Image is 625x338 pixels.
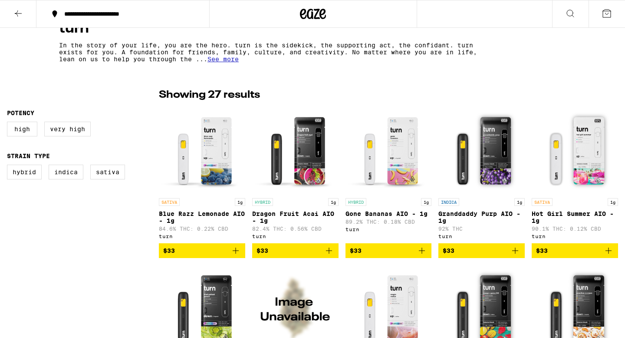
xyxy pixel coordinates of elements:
p: 1g [514,198,525,206]
p: 90.1% THC: 0.12% CBD [532,226,618,232]
p: SATIVA [159,198,180,206]
p: 82.4% THC: 0.56% CBD [252,226,339,232]
label: Indica [49,165,83,179]
p: 89.2% THC: 0.18% CBD [345,219,432,225]
p: 1g [608,198,618,206]
span: See more [207,56,239,63]
p: Dragon Fruit Acai AIO - 1g [252,210,339,224]
p: SATIVA [532,198,553,206]
a: Open page for Blue Razz Lemonade AIO - 1g from turn [159,107,245,243]
label: Hybrid [7,165,42,179]
p: 1g [328,198,339,206]
legend: Potency [7,109,34,116]
p: Gone Bananas AIO - 1g [345,210,432,217]
p: Granddaddy Purp AIO - 1g [438,210,525,224]
p: 1g [421,198,431,206]
button: Add to bag [159,243,245,258]
legend: Strain Type [7,152,50,159]
div: turn [252,233,339,239]
span: $33 [163,247,175,254]
a: Open page for Dragon Fruit Acai AIO - 1g from turn [252,107,339,243]
p: Blue Razz Lemonade AIO - 1g [159,210,245,224]
a: Open page for Hot Girl Summer AIO - 1g from turn [532,107,618,243]
span: $33 [536,247,548,254]
p: Hot Girl Summer AIO - 1g [532,210,618,224]
img: turn - Gone Bananas AIO - 1g [345,107,432,194]
p: HYBRID [252,198,273,206]
p: 1g [235,198,245,206]
span: Help [20,6,38,14]
p: 84.6% THC: 0.22% CBD [159,226,245,232]
div: turn [438,233,525,239]
p: In the story of your life, you are the hero. turn is the sidekick, the supporting act, the confid... [59,42,490,63]
img: turn - Dragon Fruit Acai AIO - 1g [252,107,339,194]
p: 92% THC [438,226,525,232]
img: turn - Granddaddy Purp AIO - 1g [438,107,525,194]
label: High [7,122,37,136]
a: Open page for Gone Bananas AIO - 1g from turn [345,107,432,243]
button: Add to bag [345,243,432,258]
button: Add to bag [252,243,339,258]
div: turn [159,233,245,239]
label: Very High [44,122,91,136]
p: HYBRID [345,198,366,206]
div: turn [532,233,618,239]
label: Sativa [90,165,125,179]
h4: turn [59,22,566,36]
div: turn [345,226,432,232]
span: $33 [350,247,362,254]
img: turn - Blue Razz Lemonade AIO - 1g [159,107,245,194]
p: Showing 27 results [159,88,260,103]
img: turn - Hot Girl Summer AIO - 1g [532,107,618,194]
span: $33 [443,247,454,254]
a: Open page for Granddaddy Purp AIO - 1g from turn [438,107,525,243]
button: Add to bag [532,243,618,258]
span: $33 [257,247,268,254]
button: Add to bag [438,243,525,258]
p: INDICA [438,198,459,206]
